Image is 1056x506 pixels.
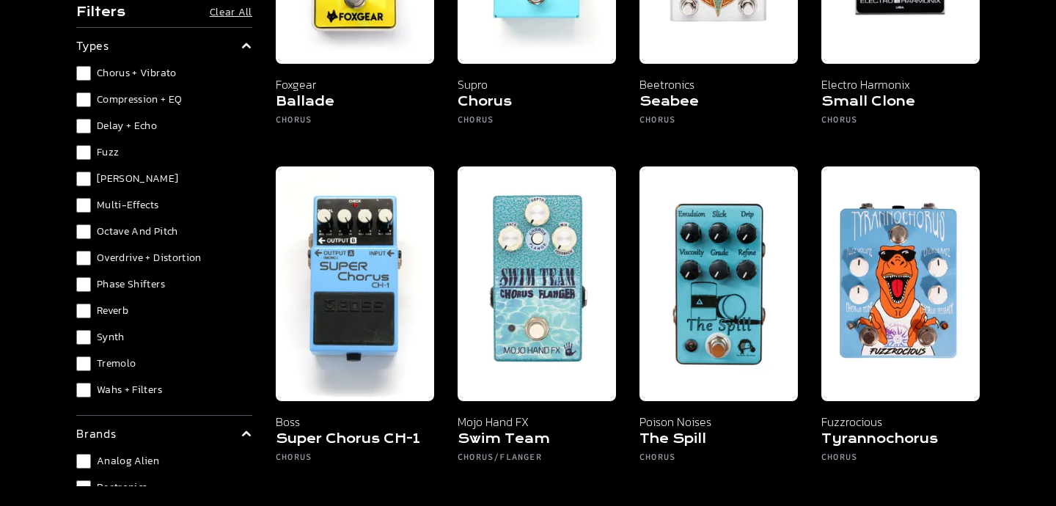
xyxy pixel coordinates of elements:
[76,425,252,442] summary: brands
[639,76,798,93] p: Beetronics
[97,251,202,265] span: Overdrive + Distortion
[458,114,616,131] h6: Chorus
[821,166,980,480] a: Fuzzrocious Tyrannochorus Fuzzrocious Tyrannochorus Chorus
[276,76,434,93] p: Foxgear
[458,76,616,93] p: Supro
[639,413,798,430] p: Poison Noises
[76,66,91,81] input: Chorus + Vibrato
[76,119,91,133] input: Delay + Echo
[639,114,798,131] h6: Chorus
[76,304,91,318] input: Reverb
[639,430,798,451] h5: The Spill
[276,413,434,430] p: Boss
[76,330,91,345] input: Synth
[97,92,183,107] span: Compression + EQ
[76,172,91,186] input: [PERSON_NAME]
[276,114,434,131] h6: Chorus
[76,383,91,397] input: Wahs + Filters
[458,430,616,451] h5: Swim Team
[276,166,434,480] a: Boss Super Chorus CH-1 Boss Super Chorus CH-1 Chorus
[76,224,91,239] input: Octave and Pitch
[76,454,91,469] input: Analog Alien
[97,119,157,133] span: Delay + Echo
[97,330,125,345] span: Synth
[76,4,125,21] h4: Filters
[76,145,91,160] input: Fuzz
[821,166,980,401] img: Fuzzrocious Tyrannochorus
[821,430,980,451] h5: Tyrannochorus
[458,413,616,430] p: Mojo Hand FX
[97,198,159,213] span: Multi-Effects
[639,93,798,114] h5: Seabee
[821,413,980,430] p: Fuzzrocious
[97,172,179,186] span: [PERSON_NAME]
[97,224,178,239] span: Octave and Pitch
[76,37,109,54] p: types
[276,430,434,451] h5: Super Chorus CH-1
[76,92,91,107] input: Compression + EQ
[97,145,119,160] span: Fuzz
[97,66,177,81] span: Chorus + Vibrato
[97,480,147,495] span: Beetronics
[97,277,165,292] span: Phase Shifters
[639,166,798,401] img: Poison Noises The Spill Pedal Top Down View
[97,304,128,318] span: Reverb
[458,451,616,469] h6: Chorus/Flanger
[76,37,252,54] summary: types
[97,356,136,371] span: Tremolo
[276,93,434,114] h5: Ballade
[210,5,252,20] button: Clear All
[76,198,91,213] input: Multi-Effects
[76,425,117,442] p: brands
[458,166,616,480] a: Mojohand FX Swim Team Mojo Hand FX Swim Team Chorus/Flanger
[639,166,798,480] a: Poison Noises The Spill Pedal Top Down View Poison Noises The Spill Chorus
[76,480,91,495] input: Beetronics
[821,93,980,114] h5: Small Clone
[458,166,616,401] img: Mojohand FX Swim Team
[76,251,91,265] input: Overdrive + Distortion
[76,277,91,292] input: Phase Shifters
[639,451,798,469] h6: Chorus
[76,356,91,371] input: Tremolo
[821,451,980,469] h6: Chorus
[821,76,980,93] p: Electro Harmonix
[276,166,434,401] img: Boss Super Chorus CH-1
[821,114,980,131] h6: Chorus
[458,93,616,114] h5: Chorus
[276,451,434,469] h6: Chorus
[97,383,162,397] span: Wahs + Filters
[97,454,159,469] span: Analog Alien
